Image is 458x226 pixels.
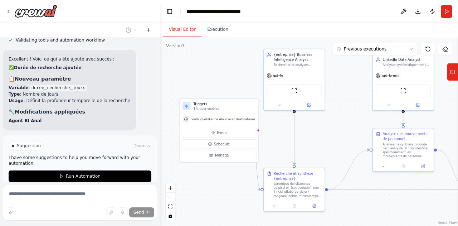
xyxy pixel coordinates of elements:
strong: Durée de recherche ajoutée [14,65,82,70]
button: Event [182,128,257,137]
li: : Définit la profondeur temporelle de la recherche [9,97,130,104]
button: Manage [182,151,257,160]
button: Visual Editor [163,22,201,37]
div: {entreprise} Business Intelligence AnalystRechercher et analyser exhaustivement les dernières inf... [263,49,325,111]
div: Analyser systématiquement les mouvements de personnel détectés, extraire leurs profils LinkedIn c... [383,63,430,67]
button: Improve this prompt [6,207,16,217]
a: React Flow attribution [438,221,457,225]
button: Open in side panel [404,102,432,108]
span: Schedule [214,141,230,146]
button: Run Automation [9,170,151,182]
h3: 🔧 [9,108,130,115]
strong: Variable [9,85,29,90]
div: Analyser la synthèse produite par l'analyste BI pour identifier spécifiquement les mouvements de ... [383,142,430,158]
g: Edge from b456a620-5752-4da2-b71e-d8e5e5c1514d to 31a37338-7921-40a7-a0a9-3fb955fe3a26 [292,113,297,165]
p: I have some suggestions to help you move forward with your automation. [9,155,151,166]
img: ScrapeWebsiteTool [400,88,406,94]
button: Execution [201,22,234,37]
button: fit view [166,202,175,211]
div: LinkedIn Data AnalystAnalyser systématiquement les mouvements de personnel détectés, extraire leu... [372,54,434,111]
div: Loremipsu dol sitametco adipisci eli {seddoeiusm} tem {incid_utlaboree_dolor} magnaali enima mi v... [274,182,322,198]
div: Recherche et synthese {entreprise}Loremipsu dol sitametco adipisci eli {seddoeiusm} tem {incid_ut... [263,168,325,211]
img: Logo [14,5,57,18]
div: LinkedIn Data Analyst [383,57,430,62]
div: Analyse des mouvements de personnelAnalyser la synthèse produite par l'analyste BI pour identifie... [372,128,434,172]
span: gpt-4o-mini [382,74,399,78]
strong: Modifications appliquées [15,109,85,115]
button: Start a new chat [143,26,154,34]
span: Event [217,130,227,135]
strong: Agent BI Anal [9,118,42,123]
button: No output available [284,203,305,209]
span: Previous executions [344,46,386,52]
div: Recherche et synthese {entreprise} [274,171,322,181]
button: Open in side panel [295,102,323,108]
button: Upload files [106,207,116,217]
button: Hide left sidebar [165,6,175,16]
span: Suggestion [17,143,41,149]
button: Schedule [182,139,257,149]
button: Send [129,207,154,217]
g: Edge from f28269b1-1c2f-4d04-97ad-d846ed88a5dd to ab0e9eb3-d9f6-4f74-a95d-a6e4c13ac678 [401,113,406,125]
div: Analyse des mouvements de personnel [383,131,430,141]
button: Open in side panel [415,163,432,169]
span: Validating tools and automation workflow [16,37,105,43]
button: Previous executions [332,43,418,55]
button: zoom out [166,193,175,202]
button: Click to speak your automation idea [118,207,128,217]
div: {entreprise} Business Intelligence Analyst [274,52,322,62]
div: Triggers1 trigger enabledVeille quotidienne Alixio avec destinatairesEventScheduleManage [179,98,259,163]
div: Rechercher et analyser exhaustivement les dernières informations sur {entreprise} des {duree_rech... [274,63,322,67]
div: Version 3 [166,43,185,49]
li: : Nombre de jours [9,91,130,97]
button: Open in side panel [306,203,323,209]
li: : [9,85,130,91]
span: Run Automation [66,173,101,179]
span: Veille quotidienne Alixio avec destinataires [191,117,255,121]
p: 1 trigger enabled [194,107,255,111]
button: Switch to previous chat [123,26,140,34]
h2: ✅ [9,64,130,71]
strong: Usage [9,98,24,103]
span: Send [133,210,144,215]
strong: Type [9,92,20,97]
g: Edge from 31a37338-7921-40a7-a0a9-3fb955fe3a26 to ab0e9eb3-d9f6-4f74-a95d-a6e4c13ac678 [328,147,369,192]
button: toggle interactivity [166,211,175,221]
button: No output available [393,163,414,169]
code: duree_recherche_jours [30,85,87,91]
button: Dismiss [132,142,151,149]
img: ScrapeWebsiteTool [291,88,297,94]
h3: Triggers [194,102,255,107]
h3: 📋 [9,75,130,82]
button: zoom in [166,183,175,193]
nav: breadcrumb [186,8,250,15]
strong: Nouveau paramètre [15,76,71,82]
span: Manage [215,153,229,158]
span: gpt-4o [273,74,283,78]
div: React Flow controls [166,183,175,221]
p: Excellent ! Voici ce qui a été ajouté avec succès : [9,56,130,62]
